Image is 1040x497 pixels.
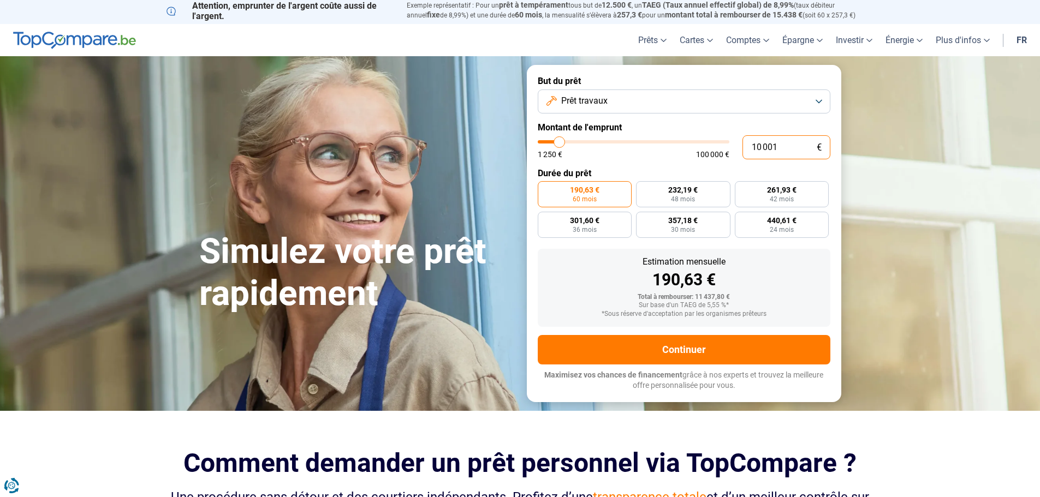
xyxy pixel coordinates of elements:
[546,272,822,288] div: 190,63 €
[538,335,830,364] button: Continuer
[546,294,822,301] div: Total à rembourser: 11 437,80 €
[829,24,879,56] a: Investir
[538,89,830,113] button: Prêt travaux
[767,186,797,194] span: 261,93 €
[720,24,776,56] a: Comptes
[561,95,608,107] span: Prêt travaux
[538,76,830,86] label: But du prêt
[546,258,822,266] div: Estimation mensuelle
[776,24,829,56] a: Épargne
[515,10,542,19] span: 60 mois
[817,143,822,152] span: €
[570,217,599,224] span: 301,60 €
[929,24,996,56] a: Plus d'infos
[770,226,794,233] span: 24 mois
[167,1,394,21] p: Attention, emprunter de l'argent coûte aussi de l'argent.
[573,226,597,233] span: 36 mois
[13,32,136,49] img: TopCompare
[668,186,698,194] span: 232,19 €
[1010,24,1033,56] a: fr
[427,10,440,19] span: fixe
[665,10,803,19] span: montant total à rembourser de 15.438 €
[632,24,673,56] a: Prêts
[671,226,695,233] span: 30 mois
[570,186,599,194] span: 190,63 €
[538,151,562,158] span: 1 250 €
[573,196,597,202] span: 60 mois
[538,122,830,133] label: Montant de l'emprunt
[671,196,695,202] span: 48 mois
[879,24,929,56] a: Énergie
[546,302,822,309] div: Sur base d'un TAEG de 5,55 %*
[538,168,830,178] label: Durée du prêt
[668,217,698,224] span: 357,18 €
[617,10,642,19] span: 257,3 €
[538,370,830,391] p: grâce à nos experts et trouvez la meilleure offre personnalisée pour vous.
[602,1,632,9] span: 12.500 €
[167,448,874,478] h2: Comment demander un prêt personnel via TopCompare ?
[770,196,794,202] span: 42 mois
[407,1,874,20] p: Exemple représentatif : Pour un tous but de , un (taux débiteur annuel de 8,99%) et une durée de ...
[199,231,514,315] h1: Simulez votre prêt rapidement
[499,1,568,9] span: prêt à tempérament
[544,370,682,379] span: Maximisez vos chances de financement
[767,217,797,224] span: 440,61 €
[546,310,822,318] div: *Sous réserve d'acceptation par les organismes prêteurs
[642,1,794,9] span: TAEG (Taux annuel effectif global) de 8,99%
[696,151,729,158] span: 100 000 €
[673,24,720,56] a: Cartes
